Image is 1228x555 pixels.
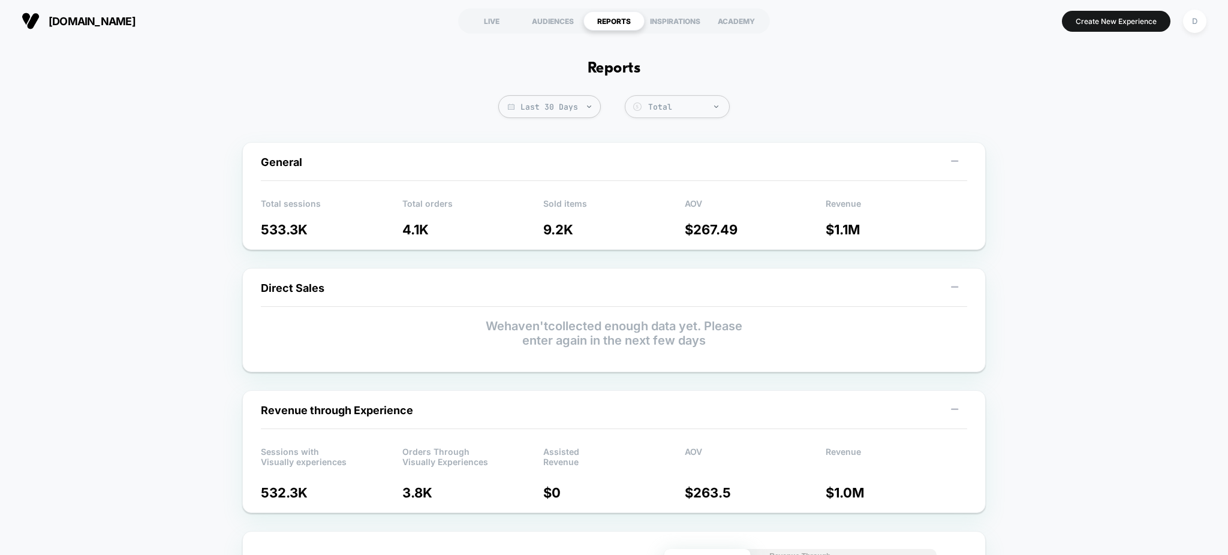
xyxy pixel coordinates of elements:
span: Revenue through Experience [261,404,413,417]
button: Create New Experience [1062,11,1170,32]
p: $ 263.5 [685,485,826,500]
p: Assisted Revenue [543,447,685,464]
p: 9.2K [543,222,685,237]
span: General [261,156,302,168]
div: INSPIRATIONS [645,11,706,31]
button: [DOMAIN_NAME] [18,11,139,31]
div: Total [648,102,723,112]
p: Orders Through Visually Experiences [402,447,544,464]
p: $ 267.49 [685,222,826,237]
div: REPORTS [583,11,645,31]
div: AUDIENCES [522,11,583,31]
button: D [1179,9,1210,34]
p: AOV [685,447,826,464]
p: 532.3K [261,485,402,500]
p: Total orders [402,198,544,216]
div: D [1183,10,1206,33]
img: calendar [508,104,514,110]
p: Sessions with Visually experiences [261,447,402,464]
p: Sold items [543,198,685,216]
p: $ 1.1M [826,222,967,237]
img: end [587,105,591,108]
tspan: $ [636,104,639,110]
p: Revenue [826,447,967,464]
p: $ 1.0M [826,485,967,500]
p: AOV [685,198,826,216]
p: $ 0 [543,485,685,500]
div: ACADEMY [706,11,767,31]
p: Total sessions [261,198,402,216]
p: 3.8K [402,485,544,500]
span: Direct Sales [261,282,324,294]
span: [DOMAIN_NAME] [49,15,136,28]
div: LIVE [461,11,522,31]
p: Revenue [826,198,967,216]
span: Last 30 Days [498,95,601,118]
img: end [714,105,718,108]
p: 533.3K [261,222,402,237]
img: Visually logo [22,12,40,30]
p: We haven't collected enough data yet. Please enter again in the next few days [261,319,967,348]
p: 4.1K [402,222,544,237]
h1: Reports [588,60,640,77]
